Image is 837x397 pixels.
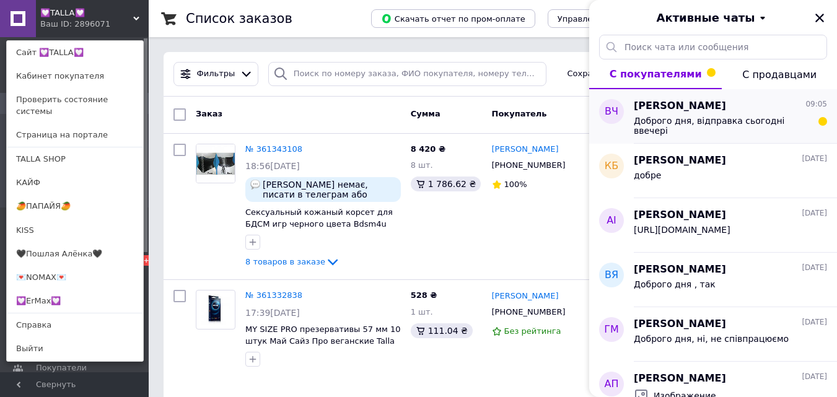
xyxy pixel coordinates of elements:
span: 💟TALLA💟 [40,7,133,19]
img: Фото товару [196,144,235,183]
span: [PERSON_NAME] [634,99,726,113]
a: 8 товаров в заказе [245,257,340,266]
span: Покупатели [36,362,87,373]
span: Управление статусами [558,14,655,24]
span: [PERSON_NAME] немає, писати в телеграм або Вацап, все вірно все підтверджую [263,180,396,199]
span: 1 шт. [411,307,433,316]
a: 💟ErMax💟 [7,289,143,313]
span: [DATE] [802,372,827,382]
span: [PERSON_NAME] [634,263,726,277]
span: Скачать отчет по пром-оплате [381,13,525,24]
span: [PERSON_NAME] [634,154,726,168]
a: KISS [7,219,143,242]
span: Сохраненные фильтры: [567,68,668,80]
a: КАЙФ [7,171,143,194]
span: Доброго дня, відправка сьогодні ввечері [634,116,810,136]
span: 528 ₴ [411,290,437,300]
span: [PERSON_NAME] [634,317,726,331]
span: 100% [504,180,527,189]
span: КБ [605,159,618,173]
a: Справка [7,313,143,337]
div: Ваш ID: 2896071 [40,19,92,30]
span: добре [634,170,661,180]
a: Выйти [7,337,143,360]
button: Закрыть [812,11,827,25]
span: Фильтры [197,68,235,80]
span: 8 шт. [411,160,433,170]
button: ГМ[PERSON_NAME][DATE]Доброго дня, ні, не співпрацюємо [589,307,837,362]
button: С продавцами [722,59,837,89]
span: Доброго дня, ні, не співпрацюємо [634,334,789,344]
img: :speech_balloon: [250,180,260,190]
button: С покупателями [589,59,722,89]
button: АІ[PERSON_NAME][DATE][URL][DOMAIN_NAME] [589,198,837,253]
button: Активные чаты [624,10,802,26]
a: MY SIZE PRO презервативы 57 мм 10 штук Май Сайз Про веганские Talla [245,325,400,346]
a: Проверить состояние системы [7,88,143,123]
a: 💌NOMAX💌 [7,266,143,289]
span: [DATE] [802,317,827,328]
img: Фото товару [201,290,230,329]
a: Фото товару [196,290,235,329]
span: [DATE] [802,154,827,164]
span: Без рейтинга [504,326,561,336]
button: ВЧ[PERSON_NAME]09:05Доброго дня, відправка сьогодні ввечері [589,89,837,144]
a: Страница на портале [7,123,143,147]
a: 🖤Пошлая Алёнка🖤 [7,242,143,266]
span: 09:05 [805,99,827,110]
span: 8 товаров в заказе [245,257,325,266]
span: [DATE] [802,208,827,219]
span: Активные чаты [657,10,755,26]
input: Поиск по номеру заказа, ФИО покупателя, номеру телефона, Email, номеру накладной [268,62,546,86]
button: вя[PERSON_NAME][DATE]Доброго дня , так [589,253,837,307]
span: С покупателями [610,68,702,80]
a: № 361343108 [245,144,302,154]
button: Скачать отчет по пром-оплате [371,9,535,28]
span: [URL][DOMAIN_NAME] [634,225,730,235]
span: Сумма [411,109,440,118]
a: [PERSON_NAME] [492,144,559,155]
span: Заказ [196,109,222,118]
h1: Список заказов [186,11,292,26]
a: Сексуальный кожаный корсет для БДСМ игр черного цвета Bdsm4u Talla [245,207,393,240]
a: TALLA SHOP [7,147,143,171]
span: [PHONE_NUMBER] [492,307,566,316]
span: [PERSON_NAME] [634,208,726,222]
span: 8 420 ₴ [411,144,445,154]
a: 🥭ПАПАЙЯ🥭 [7,194,143,218]
a: № 361332838 [245,290,302,300]
span: Покупатель [492,109,547,118]
span: вя [605,268,618,282]
span: С продавцами [742,69,817,81]
input: Поиск чата или сообщения [599,35,827,59]
a: Сайт 💟TALLA💟 [7,41,143,64]
span: Доброго дня , так [634,279,716,289]
span: 17:39[DATE] [245,308,300,318]
span: АП [605,377,619,391]
a: Кабинет покупателя [7,64,143,88]
span: [DATE] [802,263,827,273]
span: 18:56[DATE] [245,161,300,171]
div: 111.04 ₴ [411,323,473,338]
span: [PHONE_NUMBER] [492,160,566,170]
a: [PERSON_NAME] [492,290,559,302]
span: АІ [607,214,616,228]
span: [PERSON_NAME] [634,372,726,386]
span: ГМ [604,323,619,337]
span: ВЧ [605,105,618,119]
button: КБ[PERSON_NAME][DATE]добре [589,144,837,198]
div: 1 786.62 ₴ [411,177,481,191]
button: Управление статусами [548,9,665,28]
